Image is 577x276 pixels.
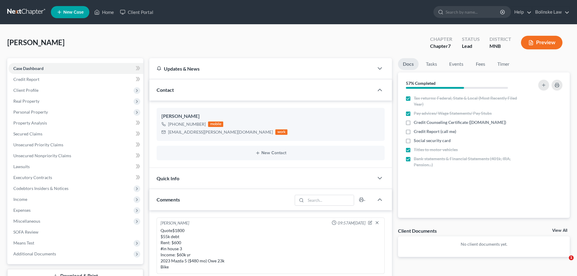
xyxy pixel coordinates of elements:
[7,38,65,47] span: [PERSON_NAME]
[157,65,366,72] div: Updates & News
[157,197,180,202] span: Comments
[532,7,569,18] a: Bolinske Law
[8,74,143,85] a: Credit Report
[13,109,48,115] span: Personal Property
[13,197,27,202] span: Income
[157,87,174,93] span: Contact
[13,66,44,71] span: Case Dashboard
[556,255,571,270] iframe: Intercom live chat
[398,228,437,234] div: Client Documents
[13,251,56,256] span: Additional Documents
[13,186,68,191] span: Codebtors Insiders & Notices
[161,228,381,270] div: Quote$1800 $55k debt Rent: $600 #in house 3 Income: $60k yr 2023 Mazda 5 ($480 mo) Owe 23k Bike
[489,36,511,43] div: District
[430,43,452,50] div: Chapter
[403,241,565,247] p: No client documents yet.
[569,255,574,260] span: 1
[414,156,522,168] span: Bank statements & Financial Statements (401k, IRA, Pension...)
[8,150,143,161] a: Unsecured Nonpriority Claims
[13,98,39,104] span: Real Property
[489,43,511,50] div: MNB
[8,118,143,128] a: Property Analysis
[414,128,456,135] span: Credit Report (call me)
[414,95,522,107] span: Tax returns: Federal, State & Local (Most Recently Filed Year)
[414,138,451,144] span: Social security card
[511,7,532,18] a: Help
[275,129,287,135] div: work
[448,43,451,49] span: 7
[161,220,189,226] div: [PERSON_NAME]
[8,128,143,139] a: Secured Claims
[338,220,366,226] span: 09:57AM[DATE]
[161,151,380,155] button: New Contact
[446,6,501,18] input: Search by name...
[414,119,506,125] span: Credit Counseling Certificate ([DOMAIN_NAME])
[492,58,514,70] a: Timer
[406,81,436,86] strong: 57% Completed
[13,131,42,136] span: Secured Claims
[414,147,458,153] span: Titles to motor vehicles
[161,113,380,120] div: [PERSON_NAME]
[8,227,143,238] a: SOFA Review
[521,36,562,49] button: Preview
[13,208,31,213] span: Expenses
[13,164,30,169] span: Lawsuits
[471,58,490,70] a: Fees
[462,36,480,43] div: Status
[91,7,117,18] a: Home
[8,172,143,183] a: Executory Contracts
[462,43,480,50] div: Lead
[414,110,492,116] span: Pay advices/ Wage Statements/ Pay Stubs
[157,175,179,181] span: Quick Info
[13,229,38,234] span: SOFA Review
[63,10,84,15] span: New Case
[13,120,47,125] span: Property Analysis
[430,36,452,43] div: Chapter
[13,153,71,158] span: Unsecured Nonpriority Claims
[13,88,38,93] span: Client Profile
[8,161,143,172] a: Lawsuits
[208,121,223,127] div: mobile
[421,58,442,70] a: Tasks
[306,195,354,205] input: Search...
[13,175,52,180] span: Executory Contracts
[13,142,63,147] span: Unsecured Priority Claims
[398,58,419,70] a: Docs
[13,218,40,224] span: Miscellaneous
[8,139,143,150] a: Unsecured Priority Claims
[13,240,34,245] span: Means Test
[8,63,143,74] a: Case Dashboard
[552,228,567,233] a: View All
[168,129,273,135] div: [EMAIL_ADDRESS][PERSON_NAME][DOMAIN_NAME]
[13,77,39,82] span: Credit Report
[444,58,468,70] a: Events
[168,121,206,127] div: [PHONE_NUMBER]
[117,7,156,18] a: Client Portal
